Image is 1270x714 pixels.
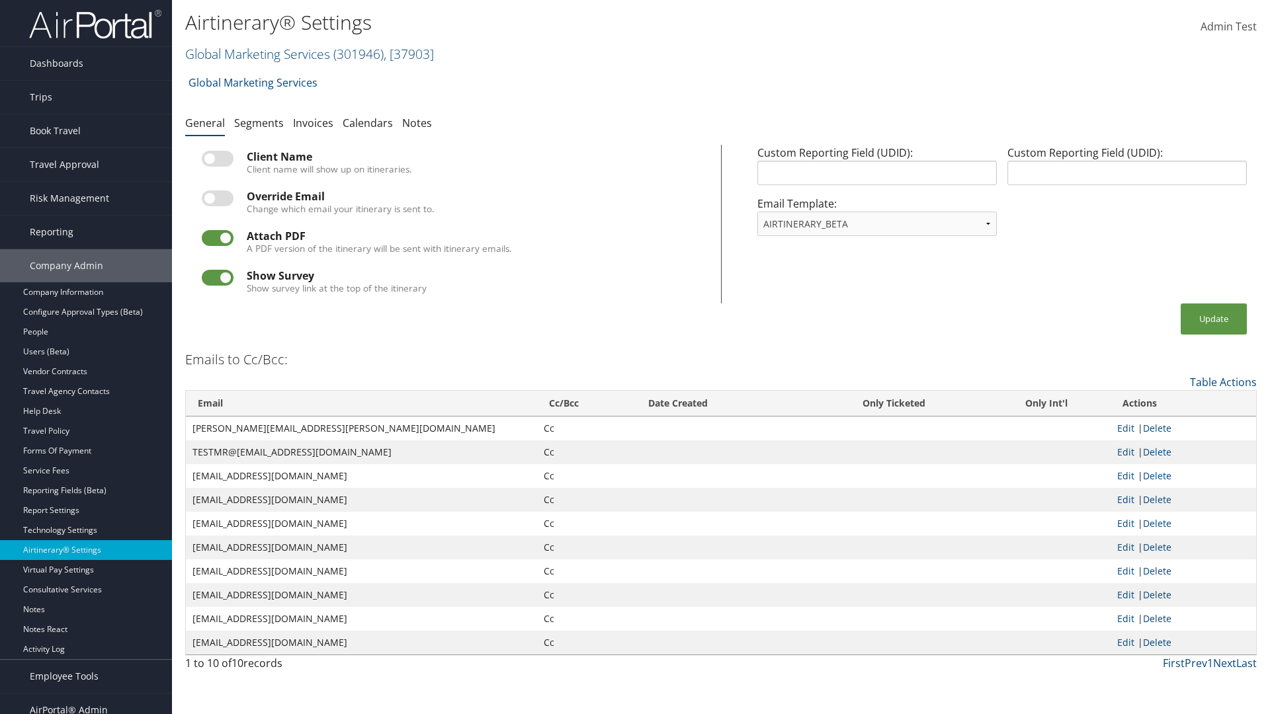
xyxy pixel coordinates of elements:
[185,350,288,369] h3: Emails to Cc/Bcc:
[186,464,537,488] td: [EMAIL_ADDRESS][DOMAIN_NAME]
[186,512,537,535] td: [EMAIL_ADDRESS][DOMAIN_NAME]
[1111,440,1256,464] td: |
[1117,446,1134,458] a: Edit
[1117,493,1134,506] a: Edit
[30,182,109,215] span: Risk Management
[752,145,1002,196] div: Custom Reporting Field (UDID):
[29,9,161,40] img: airportal-logo.png
[1111,488,1256,512] td: |
[1111,416,1256,440] td: |
[1111,631,1256,654] td: |
[537,535,636,559] td: Cc
[1207,656,1213,670] a: 1
[1117,612,1134,625] a: Edit
[752,196,1002,247] div: Email Template:
[1143,446,1171,458] a: Delete
[30,81,52,114] span: Trips
[247,282,427,295] label: Show survey link at the top of the itinerary
[1143,565,1171,577] a: Delete
[402,116,432,130] a: Notes
[1143,541,1171,553] a: Delete
[1117,565,1134,577] a: Edit
[1117,517,1134,530] a: Edit
[1002,145,1252,196] div: Custom Reporting Field (UDID):
[186,488,537,512] td: [EMAIL_ADDRESS][DOMAIN_NAME]
[247,270,704,282] div: Show Survey
[1111,607,1256,631] td: |
[247,163,412,176] label: Client name will show up on itineraries.
[1117,541,1134,553] a: Edit
[537,416,636,440] td: Cc
[1185,656,1207,670] a: Prev
[186,535,537,559] td: [EMAIL_ADDRESS][DOMAIN_NAME]
[30,114,81,147] span: Book Travel
[537,391,636,416] th: Cc/Bcc: activate to sort column ascending
[982,391,1110,416] th: Only Int'l: activate to sort column ascending
[1190,375,1257,389] a: Table Actions
[537,512,636,535] td: Cc
[186,440,537,464] td: TESTMR@[EMAIL_ADDRESS][DOMAIN_NAME]
[186,559,537,583] td: [EMAIL_ADDRESS][DOMAIN_NAME]
[1143,612,1171,625] a: Delete
[1143,588,1171,601] a: Delete
[1117,636,1134,649] a: Edit
[185,9,900,36] h1: Airtinerary® Settings
[343,116,393,130] a: Calendars
[333,45,384,63] span: ( 301946 )
[1143,422,1171,434] a: Delete
[1111,535,1256,559] td: |
[636,391,806,416] th: Date Created: activate to sort column ascending
[247,190,704,202] div: Override Email
[247,230,704,242] div: Attach PDF
[806,391,982,416] th: Only Ticketed: activate to sort column ascending
[1111,512,1256,535] td: |
[186,631,537,654] td: [EMAIL_ADDRESS][DOMAIN_NAME]
[1111,391,1256,416] th: Actions
[30,249,103,282] span: Company Admin
[1181,303,1247,335] button: Update
[185,45,434,63] a: Global Marketing Services
[537,583,636,607] td: Cc
[1143,493,1171,506] a: Delete
[1117,469,1134,482] a: Edit
[247,202,435,216] label: Change which email your itinerary is sent to.
[537,440,636,464] td: Cc
[384,45,434,63] span: , [ 37903 ]
[189,69,317,96] a: Global Marketing Services
[247,151,704,163] div: Client Name
[1201,7,1257,48] a: Admin Test
[293,116,333,130] a: Invoices
[537,631,636,654] td: Cc
[234,116,284,130] a: Segments
[537,464,636,488] td: Cc
[1117,422,1134,434] a: Edit
[30,660,99,693] span: Employee Tools
[30,216,73,249] span: Reporting
[1143,636,1171,649] a: Delete
[1163,656,1185,670] a: First
[186,391,537,416] th: Email: activate to sort column ascending
[537,488,636,512] td: Cc
[186,416,537,440] td: [PERSON_NAME][EMAIL_ADDRESS][PERSON_NAME][DOMAIN_NAME]
[186,583,537,607] td: [EMAIL_ADDRESS][DOMAIN_NAME]
[537,607,636,631] td: Cc
[1143,469,1171,482] a: Delete
[247,242,512,255] label: A PDF version of the itinerary will be sent with itinerary emails.
[537,559,636,583] td: Cc
[1111,583,1256,607] td: |
[232,656,243,670] span: 10
[30,47,83,80] span: Dashboards
[1201,19,1257,34] span: Admin Test
[186,607,537,631] td: [EMAIL_ADDRESS][DOMAIN_NAME]
[1143,517,1171,530] a: Delete
[185,116,225,130] a: General
[1117,588,1134,601] a: Edit
[1236,656,1257,670] a: Last
[185,655,445,678] div: 1 to 10 of records
[1111,464,1256,488] td: |
[1111,559,1256,583] td: |
[30,148,99,181] span: Travel Approval
[1213,656,1236,670] a: Next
